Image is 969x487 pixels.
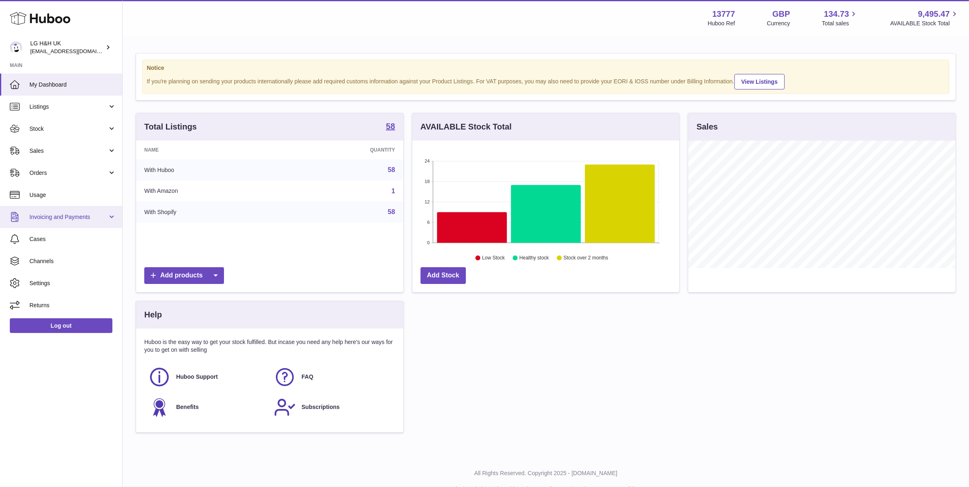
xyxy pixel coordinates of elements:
[10,41,22,54] img: veechen@lghnh.co.uk
[129,469,962,477] p: All Rights Reserved. Copyright 2025 - [DOMAIN_NAME]
[29,103,107,111] span: Listings
[274,366,391,388] a: FAQ
[29,302,116,309] span: Returns
[519,255,549,261] text: Healthy stock
[10,318,112,333] a: Log out
[136,159,282,181] td: With Huboo
[29,235,116,243] span: Cases
[29,257,116,265] span: Channels
[822,9,858,27] a: 134.73 Total sales
[822,20,858,27] span: Total sales
[388,208,395,215] a: 58
[29,279,116,287] span: Settings
[29,125,107,133] span: Stock
[890,20,959,27] span: AVAILABLE Stock Total
[29,169,107,177] span: Orders
[144,267,224,284] a: Add products
[386,122,395,130] strong: 58
[425,159,430,163] text: 24
[564,255,608,261] text: Stock over 2 months
[388,166,395,173] a: 58
[29,147,107,155] span: Sales
[29,81,116,89] span: My Dashboard
[30,48,120,54] span: [EMAIL_ADDRESS][DOMAIN_NAME]
[712,9,735,20] strong: 13777
[274,396,391,418] a: Subscriptions
[29,213,107,221] span: Invoicing and Payments
[136,181,282,202] td: With Amazon
[427,220,430,225] text: 6
[918,9,950,20] span: 9,495.47
[425,179,430,184] text: 18
[421,121,512,132] h3: AVAILABLE Stock Total
[282,141,403,159] th: Quantity
[148,366,266,388] a: Huboo Support
[144,338,395,354] p: Huboo is the easy way to get your stock fulfilled. But incase you need any help here's our ways f...
[392,188,395,194] a: 1
[144,121,197,132] h3: Total Listings
[386,122,395,132] a: 58
[734,74,785,89] a: View Listings
[29,191,116,199] span: Usage
[425,199,430,204] text: 12
[30,40,104,55] div: LG H&H UK
[767,20,790,27] div: Currency
[302,373,313,381] span: FAQ
[176,373,218,381] span: Huboo Support
[148,396,266,418] a: Benefits
[696,121,718,132] h3: Sales
[147,73,945,89] div: If you're planning on sending your products internationally please add required customs informati...
[824,9,849,20] span: 134.73
[421,267,466,284] a: Add Stock
[144,309,162,320] h3: Help
[136,201,282,223] td: With Shopify
[302,403,340,411] span: Subscriptions
[890,9,959,27] a: 9,495.47 AVAILABLE Stock Total
[772,9,790,20] strong: GBP
[482,255,505,261] text: Low Stock
[136,141,282,159] th: Name
[147,64,945,72] strong: Notice
[176,403,199,411] span: Benefits
[708,20,735,27] div: Huboo Ref
[427,240,430,245] text: 0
